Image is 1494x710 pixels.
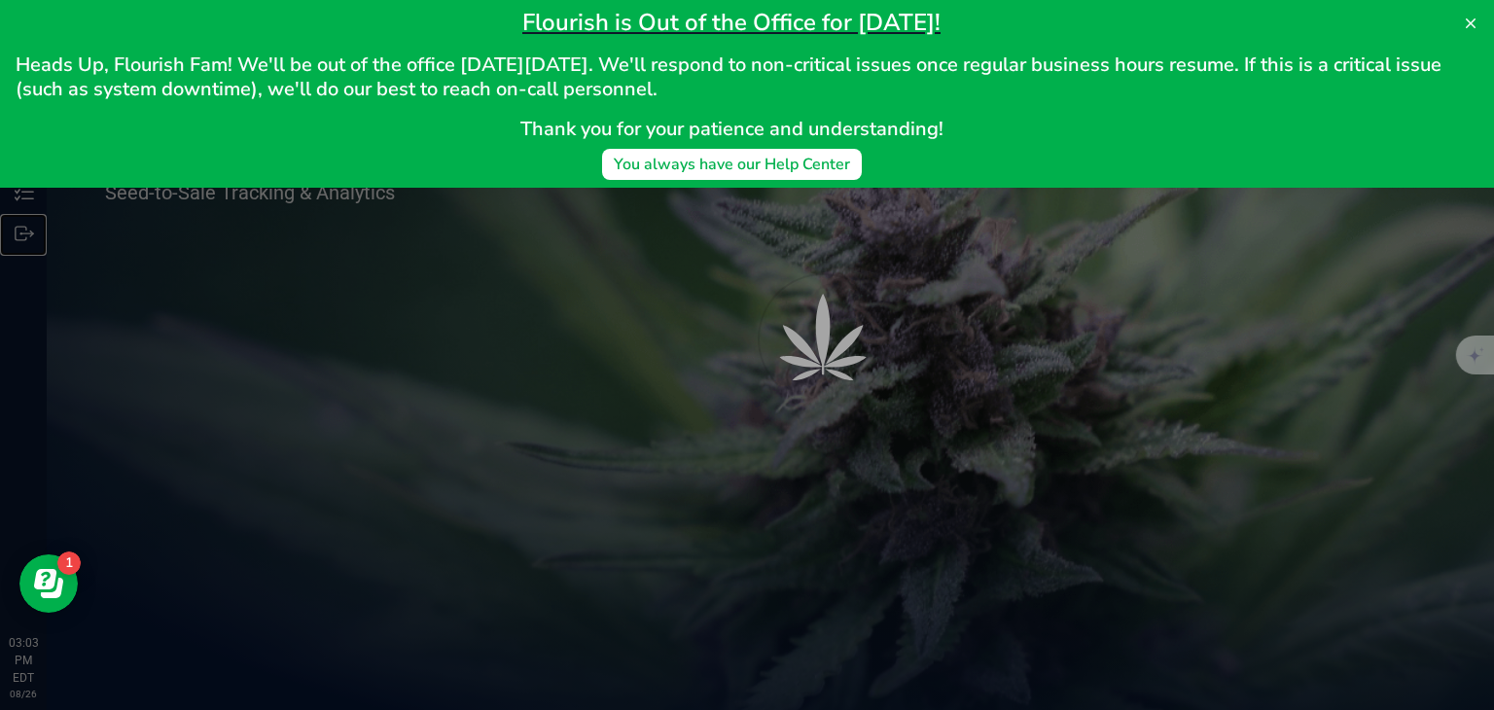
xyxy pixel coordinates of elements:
[19,554,78,613] iframe: Resource center
[520,116,943,142] span: Thank you for your patience and understanding!
[522,7,941,38] span: Flourish is Out of the Office for [DATE]!
[614,153,850,176] div: You always have our Help Center
[16,52,1446,102] span: Heads Up, Flourish Fam! We'll be out of the office [DATE][DATE]. We'll respond to non-critical is...
[57,551,81,575] iframe: Resource center unread badge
